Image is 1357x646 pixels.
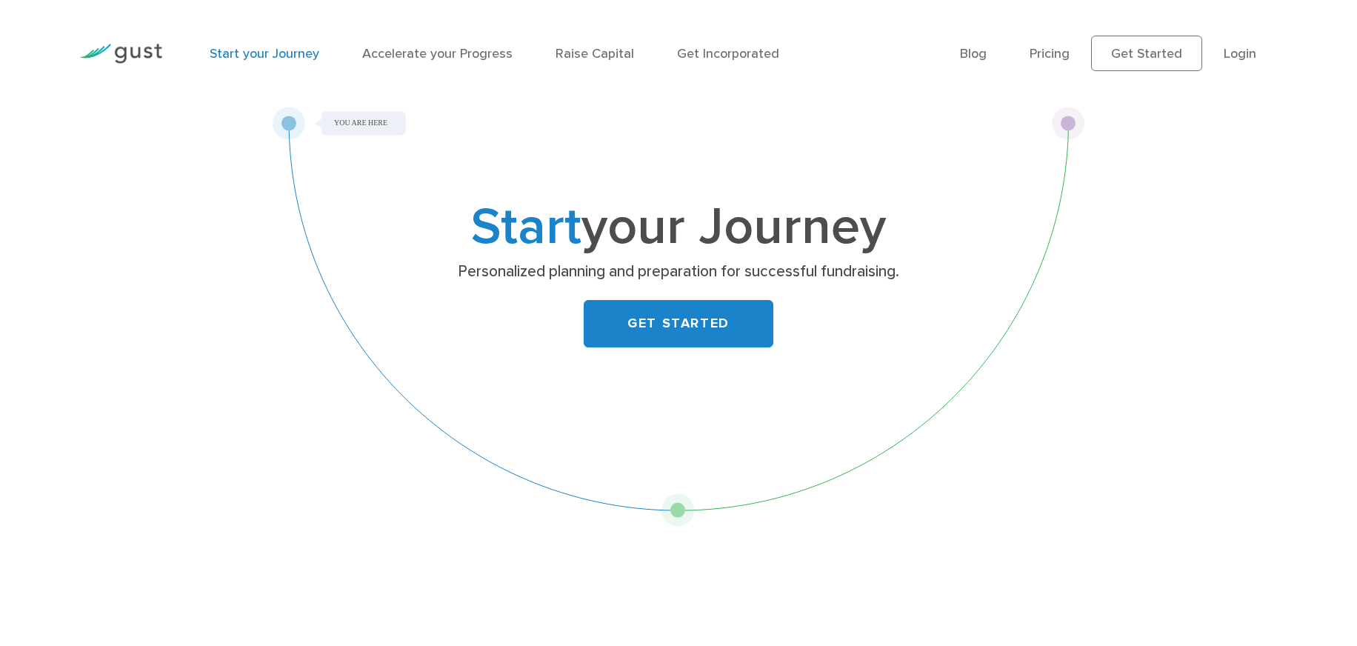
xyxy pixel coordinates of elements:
[1091,36,1202,71] a: Get Started
[471,196,581,258] span: Start
[584,300,773,347] a: GET STARTED
[386,204,971,251] h1: your Journey
[1224,46,1256,61] a: Login
[210,46,319,61] a: Start your Journey
[362,46,513,61] a: Accelerate your Progress
[677,46,779,61] a: Get Incorporated
[556,46,634,61] a: Raise Capital
[960,46,987,61] a: Blog
[79,44,162,64] img: Gust Logo
[391,262,965,282] p: Personalized planning and preparation for successful fundraising.
[1030,46,1070,61] a: Pricing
